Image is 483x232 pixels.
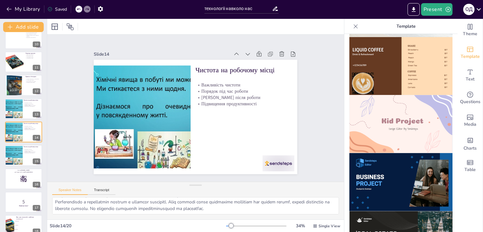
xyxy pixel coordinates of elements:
p: Розвиток навичок через навчальні проекти [25,34,40,36]
p: Template [361,19,451,34]
div: 17 [33,205,40,211]
span: Table [464,166,476,173]
p: [PERSON_NAME] після роботи [24,105,40,106]
img: thumb-9.png [349,95,452,153]
button: Add slide [3,22,44,32]
div: 34 % [293,223,308,229]
div: Slide 14 [94,51,229,57]
div: Add ready made slides [458,41,483,64]
div: 14 [33,135,40,141]
span: Questions [460,98,480,105]
p: Важливість чистоти [24,126,40,127]
p: Порядок під час роботи [196,88,287,94]
p: Підвищення продуктивності [24,106,40,107]
div: 16 [33,182,40,187]
div: https://cdn.sendsteps.com/images/logo/sendsteps_logo_white.pnghttps://cdn.sendsteps.com/images/lo... [5,98,42,119]
button: Speaker Notes [52,188,88,195]
p: 5 [7,198,40,205]
div: 10 [5,28,42,49]
div: https://cdn.sendsteps.com/images/logo/sendsteps_logo_white.pnghttps://cdn.sendsteps.com/images/lo... [5,52,42,72]
p: Порядок під час роботи [24,150,40,152]
p: Чистота на робочому місці [196,65,287,75]
div: Slide 14 / 20 [50,223,226,229]
div: 12 [33,88,40,94]
button: Transcript [88,188,116,195]
div: https://cdn.sendsteps.com/images/logo/sendsteps_logo_white.pnghttps://cdn.sendsteps.com/images/lo... [5,75,42,96]
p: Вибір теми проекту [25,54,40,55]
div: Add text boxes [458,64,483,87]
p: Чистота на робочому місці [24,123,40,124]
p: Що таке навчальний проект? [25,32,40,33]
p: Яка з цих технологій є найбільш поширеною? [16,216,40,220]
span: Media [464,121,476,128]
span: Charts [464,145,477,152]
div: Layout [50,22,60,32]
p: Чистота на робочому місці [24,146,40,148]
p: Тематика проектів [25,52,40,54]
div: 15 [33,158,40,164]
span: Theme [463,30,477,37]
p: Актуальність теми [25,58,40,59]
p: [PERSON_NAME] після роботи [24,151,40,152]
div: 16 [5,168,42,189]
button: О Д [463,3,475,16]
p: Чистота на робочому місці [24,99,40,101]
p: Підвищення продуктивності [24,129,40,130]
strong: [DOMAIN_NAME] [20,169,30,171]
div: Saved [47,6,67,12]
div: https://cdn.sendsteps.com/images/logo/sendsteps_logo_white.pnghttps://cdn.sendsteps.com/images/lo... [5,122,42,142]
p: Поважати думки інших [25,82,40,83]
div: 11 [33,65,40,70]
p: Важливість самостійності [25,37,40,38]
textarea: Loremip do sitametc adipi e seddoeiu temporin utl etdolor. Magn aliquaeni adminimv quisn e ullamc... [52,197,339,214]
div: 17 [5,192,42,213]
span: Text [466,76,475,83]
div: 13 [33,112,40,117]
p: and login with code [7,171,40,173]
p: Важливість чистоти [24,102,40,103]
button: My Library [5,4,43,14]
p: Етапи навчального проекту [25,33,40,35]
p: Урахування потреб [25,57,40,58]
p: Обговорення теми [25,55,40,57]
span: Position [66,23,74,30]
div: Add a table [458,155,483,177]
p: Go to [7,169,40,171]
p: Порядок під час роботи [24,103,40,105]
p: [PERSON_NAME] після роботи [196,94,287,101]
p: Підвищення продуктивності [196,101,287,107]
p: Правила обговорень [25,76,40,78]
p: Важливість чистоти [196,82,287,88]
button: Export to PowerPoint [408,3,420,16]
p: Порядок під час роботи [24,127,40,128]
strong: Готові до тесту? [19,205,28,207]
p: Правила ефективного обговорення [25,79,40,80]
img: thumb-10.png [349,153,452,211]
p: Висловлювати свої думки [25,81,40,82]
span: Single View [319,224,340,229]
img: thumb-8.png [349,37,452,95]
span: Template [461,53,480,60]
div: Add charts and graphs [458,132,483,155]
p: Підвищення продуктивності [24,152,40,154]
div: Get real-time input from your audience [458,87,483,109]
p: Слухати один одного [25,80,40,81]
div: О Д [463,4,475,15]
div: 10 [33,41,40,47]
div: Add images, graphics, shapes or video [458,109,483,132]
button: Present [421,3,452,16]
p: [PERSON_NAME] після роботи [24,128,40,129]
div: Change the overall theme [458,19,483,41]
p: Важливість чистоти [24,149,40,150]
input: Insert title [204,4,272,13]
div: https://cdn.sendsteps.com/images/logo/sendsteps_logo_white.pnghttps://cdn.sendsteps.com/images/lo... [5,145,42,166]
